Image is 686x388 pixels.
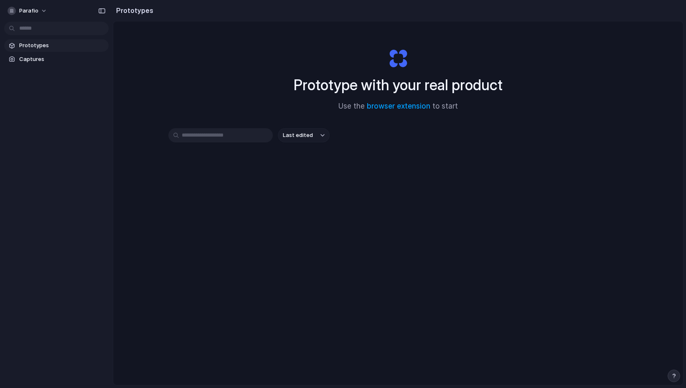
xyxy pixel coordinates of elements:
[294,74,503,96] h1: Prototype with your real product
[338,101,458,112] span: Use the to start
[4,53,109,66] a: Captures
[113,5,153,15] h2: Prototypes
[367,102,430,110] a: browser extension
[19,41,105,50] span: Prototypes
[283,131,313,139] span: Last edited
[4,4,51,18] button: Parafio
[19,55,105,63] span: Captures
[278,128,330,142] button: Last edited
[4,39,109,52] a: Prototypes
[19,7,38,15] span: Parafio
